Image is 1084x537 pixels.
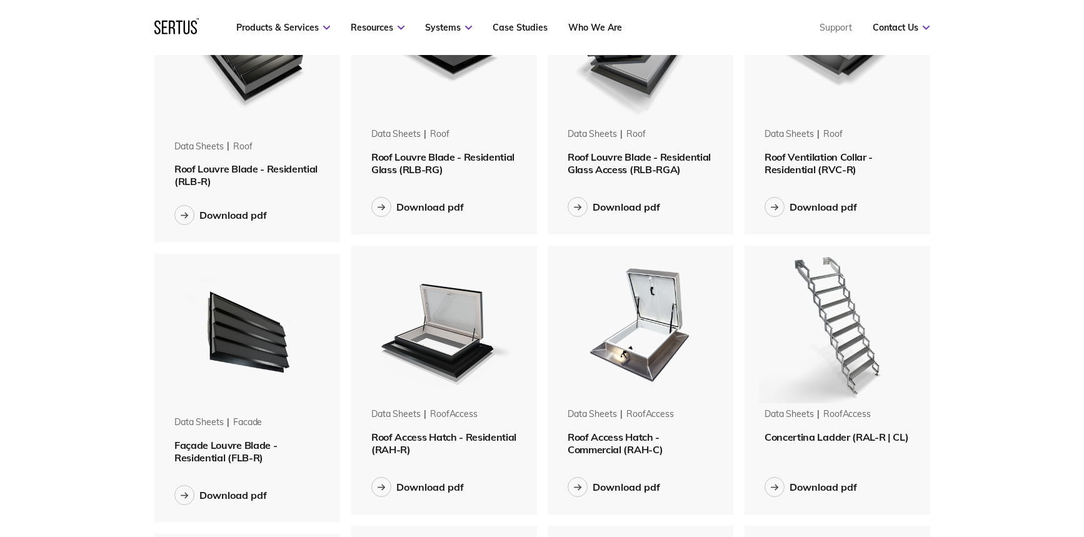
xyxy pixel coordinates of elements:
div: facade [233,416,262,429]
a: Systems [425,22,472,33]
div: roof [626,128,645,141]
div: roofAccess [430,408,478,421]
div: roof [233,141,252,153]
div: Download pdf [790,201,857,213]
div: roof [430,128,449,141]
div: Data Sheets [568,408,616,421]
div: Data Sheets [174,141,223,153]
div: roofAccess [823,408,871,421]
div: Download pdf [593,481,660,493]
a: Support [820,22,852,33]
button: Download pdf [765,477,857,497]
div: roof [823,128,842,141]
button: Download pdf [174,205,267,225]
span: Roof Access Hatch - Commercial (RAH-C) [568,431,663,456]
a: Who We Are [568,22,622,33]
div: Download pdf [593,201,660,213]
span: Roof Louvre Blade - Residential Glass (RLB-RG) [371,151,514,176]
button: Download pdf [174,485,267,505]
button: Download pdf [568,477,660,497]
a: Case Studies [493,22,548,33]
span: Concertina Ladder (RAL-R | CL) [765,431,908,443]
button: Download pdf [765,197,857,217]
span: Façade Louvre Blade - Residential (FLB-R) [174,439,277,464]
button: Download pdf [568,197,660,217]
span: Roof Access Hatch - Residential (RAH-R) [371,431,516,456]
iframe: Chat Widget [859,392,1084,537]
div: Data Sheets [371,128,420,141]
div: roofAccess [626,408,674,421]
div: Download pdf [396,201,464,213]
div: Download pdf [396,481,464,493]
div: Download pdf [790,481,857,493]
div: Data Sheets [765,408,813,421]
div: Download pdf [199,489,267,501]
span: Roof Louvre Blade - Residential Glass Access (RLB-RGA) [568,151,711,176]
div: Download pdf [199,209,267,221]
span: Roof Louvre Blade - Residential (RLB-R) [174,163,318,188]
div: Data Sheets [174,416,223,429]
a: Contact Us [873,22,930,33]
a: Resources [351,22,404,33]
button: Download pdf [371,477,464,497]
div: Data Sheets [568,128,616,141]
span: Roof Ventilation Collar - Residential (RVC-R) [765,151,873,176]
div: Data Sheets [765,128,813,141]
button: Download pdf [371,197,464,217]
div: Data Sheets [371,408,420,421]
a: Products & Services [236,22,330,33]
